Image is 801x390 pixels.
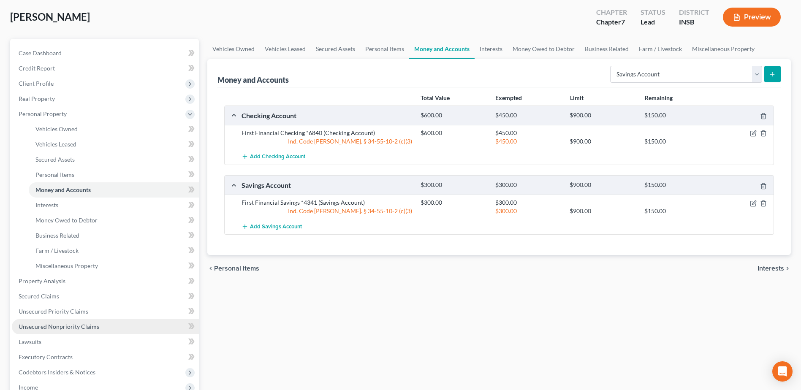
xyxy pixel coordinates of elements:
span: Client Profile [19,80,54,87]
div: $900.00 [565,137,640,146]
div: Status [641,8,665,17]
a: Unsecured Priority Claims [12,304,199,319]
div: $150.00 [640,111,715,119]
div: $300.00 [491,181,566,189]
div: $900.00 [565,207,640,215]
div: INSB [679,17,709,27]
strong: Total Value [421,94,450,101]
div: $300.00 [491,198,566,207]
span: Add Checking Account [250,154,305,160]
div: First Financial Checking *6840 (Checking Account) [237,129,416,137]
a: Money Owed to Debtor [508,39,580,59]
a: Miscellaneous Property [687,39,760,59]
a: Farm / Livestock [29,243,199,258]
span: Secured Assets [35,156,75,163]
strong: Remaining [645,94,673,101]
a: Miscellaneous Property [29,258,199,274]
span: Personal Items [214,265,259,272]
button: Add Savings Account [242,219,302,234]
div: $600.00 [416,129,491,137]
span: Farm / Livestock [35,247,79,254]
div: Chapter [596,8,627,17]
a: Farm / Livestock [634,39,687,59]
div: Chapter [596,17,627,27]
div: Ind. Code [PERSON_NAME]. § 34-55-10-2 (c)(3) [237,207,416,215]
a: Property Analysis [12,274,199,289]
a: Vehicles Leased [29,137,199,152]
i: chevron_right [784,265,791,272]
span: Secured Claims [19,292,59,300]
span: Personal Items [35,171,74,178]
span: Interests [758,265,784,272]
div: $150.00 [640,137,715,146]
a: Credit Report [12,61,199,76]
div: Checking Account [237,111,416,120]
span: Codebtors Insiders & Notices [19,368,95,376]
a: Personal Items [29,167,199,182]
div: District [679,8,709,17]
a: Case Dashboard [12,46,199,61]
span: 7 [621,18,625,26]
span: Money and Accounts [35,186,91,193]
div: $450.00 [491,111,566,119]
span: Executory Contracts [19,353,73,360]
span: Case Dashboard [19,49,62,57]
button: chevron_left Personal Items [207,265,259,272]
div: $150.00 [640,207,715,215]
span: [PERSON_NAME] [10,11,90,23]
div: $450.00 [491,129,566,137]
div: First Financial Savings *4341 (Savings Account) [237,198,416,207]
a: Business Related [29,228,199,243]
div: $900.00 [565,111,640,119]
button: Add Checking Account [242,149,305,165]
div: $300.00 [491,207,566,215]
i: chevron_left [207,265,214,272]
a: Vehicles Leased [260,39,311,59]
a: Interests [29,198,199,213]
div: $150.00 [640,181,715,189]
a: Executory Contracts [12,349,199,365]
div: Open Intercom Messenger [772,361,793,382]
span: Property Analysis [19,277,65,284]
span: Unsecured Nonpriority Claims [19,323,99,330]
strong: Exempted [495,94,522,101]
div: $300.00 [416,198,491,207]
a: Secured Claims [12,289,199,304]
a: Money and Accounts [29,182,199,198]
div: Lead [641,17,665,27]
span: Vehicles Leased [35,141,76,148]
div: Money and Accounts [217,75,289,85]
a: Secured Assets [311,39,360,59]
a: Money and Accounts [409,39,475,59]
span: Credit Report [19,65,55,72]
div: Savings Account [237,181,416,190]
a: Business Related [580,39,634,59]
a: Personal Items [360,39,409,59]
a: Interests [475,39,508,59]
a: Vehicles Owned [207,39,260,59]
a: Money Owed to Debtor [29,213,199,228]
span: Real Property [19,95,55,102]
span: Lawsuits [19,338,41,345]
div: $600.00 [416,111,491,119]
a: Vehicles Owned [29,122,199,137]
span: Business Related [35,232,79,239]
span: Interests [35,201,58,209]
a: Secured Assets [29,152,199,167]
button: Preview [723,8,781,27]
span: Unsecured Priority Claims [19,308,88,315]
div: Ind. Code [PERSON_NAME]. § 34-55-10-2 (c)(3) [237,137,416,146]
a: Lawsuits [12,334,199,349]
span: Money Owed to Debtor [35,217,98,224]
button: Interests chevron_right [758,265,791,272]
span: Miscellaneous Property [35,262,98,269]
div: $300.00 [416,181,491,189]
div: $450.00 [491,137,566,146]
a: Unsecured Nonpriority Claims [12,319,199,334]
span: Add Savings Account [250,223,302,230]
span: Personal Property [19,110,67,117]
div: $900.00 [565,181,640,189]
strong: Limit [570,94,584,101]
span: Vehicles Owned [35,125,78,133]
